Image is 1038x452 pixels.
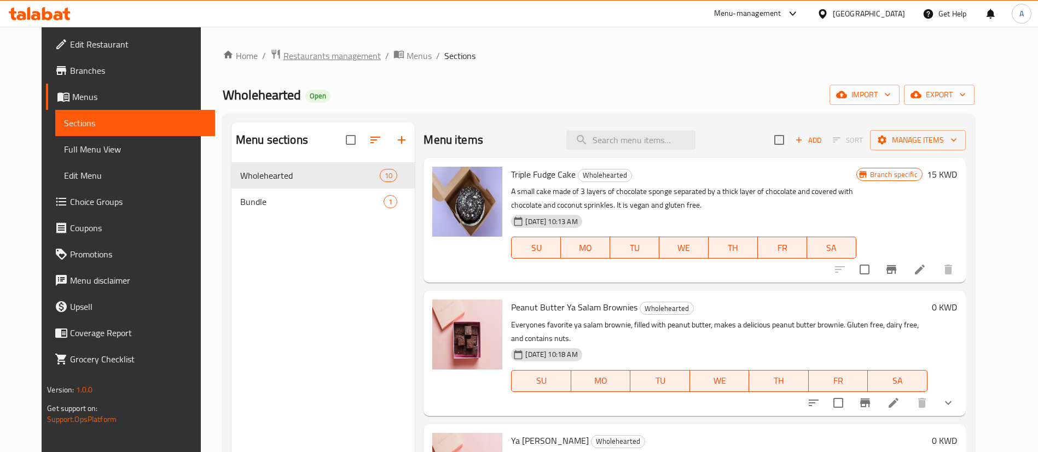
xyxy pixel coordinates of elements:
[70,64,206,77] span: Branches
[516,240,556,256] span: SU
[55,162,215,189] a: Edit Menu
[809,370,868,392] button: FR
[385,49,389,62] li: /
[424,132,483,148] h2: Menu items
[853,258,876,281] span: Select to update
[511,432,589,449] span: Ya [PERSON_NAME]
[511,299,637,315] span: Peanut Butter Ya Salam Brownies
[801,390,827,416] button: sort-choices
[664,240,704,256] span: WE
[46,57,215,84] a: Branches
[46,320,215,346] a: Coverage Report
[511,166,576,183] span: Triple Fudge Cake
[813,373,864,389] span: FR
[635,373,686,389] span: TU
[887,396,900,409] a: Edit menu item
[46,241,215,267] a: Promotions
[70,300,206,313] span: Upsell
[70,221,206,234] span: Coupons
[432,300,502,369] img: Peanut Butter Ya Salam Brownies
[231,189,415,215] div: Bundle1
[64,143,206,156] span: Full Menu View
[511,237,561,259] button: SU
[231,158,415,219] nav: Menu sections
[70,353,206,366] span: Grocery Checklist
[610,237,659,259] button: TU
[70,248,206,261] span: Promotions
[46,267,215,293] a: Menu disclaimer
[55,110,215,136] a: Sections
[46,293,215,320] a: Upsell
[714,7,781,20] div: Menu-management
[833,8,905,20] div: [GEOGRAPHIC_DATA]
[64,169,206,182] span: Edit Menu
[942,396,955,409] svg: Show Choices
[384,197,397,207] span: 1
[904,85,975,105] button: export
[393,49,432,63] a: Menus
[223,49,975,63] nav: breadcrumb
[913,263,926,276] a: Edit menu item
[913,88,966,102] span: export
[270,49,381,63] a: Restaurants management
[380,169,397,182] div: items
[511,185,856,212] p: A small cake made of 3 layers of chocolate sponge separated by a thick layer of chocolate and cov...
[46,346,215,372] a: Grocery Checklist
[565,240,606,256] span: MO
[223,83,301,107] span: Wholehearted
[521,349,582,360] span: [DATE] 10:18 AM
[305,91,330,101] span: Open
[47,401,97,415] span: Get support on:
[879,133,957,147] span: Manage items
[827,391,850,414] span: Select to update
[231,162,415,189] div: Wholehearted10
[614,240,655,256] span: TU
[768,128,791,151] span: Select section
[1019,8,1024,20] span: A
[630,370,690,392] button: TU
[516,373,566,389] span: SU
[339,128,362,151] span: Select all sections
[511,370,571,392] button: SU
[561,237,610,259] button: MO
[935,390,961,416] button: show more
[838,88,891,102] span: import
[935,256,961,283] button: delete
[76,383,93,397] span: 1.0.0
[878,256,904,283] button: Branch-specific-item
[909,390,935,416] button: delete
[709,237,758,259] button: TH
[749,370,809,392] button: TH
[826,132,870,149] span: Select section first
[47,412,117,426] a: Support.OpsPlatform
[830,85,900,105] button: import
[932,300,957,315] h6: 0 KWD
[362,127,388,153] span: Sort sections
[640,302,694,315] div: Wholehearted
[753,373,804,389] span: TH
[444,49,475,62] span: Sections
[690,370,750,392] button: WE
[46,31,215,57] a: Edit Restaurant
[576,373,627,389] span: MO
[240,169,380,182] span: Wholehearted
[511,318,927,345] p: Everyones favorite ya salam brownie, filled with peanut butter, makes a delicious peanut butter b...
[852,390,878,416] button: Branch-specific-item
[70,38,206,51] span: Edit Restaurant
[388,127,415,153] button: Add section
[592,435,645,448] span: Wholehearted
[46,84,215,110] a: Menus
[571,370,631,392] button: MO
[932,433,957,448] h6: 0 KWD
[762,240,803,256] span: FR
[240,195,384,208] span: Bundle
[578,169,632,182] div: Wholehearted
[223,49,258,62] a: Home
[578,169,631,181] span: Wholehearted
[872,373,923,389] span: SA
[591,435,645,448] div: Wholehearted
[70,195,206,208] span: Choice Groups
[521,216,582,227] span: [DATE] 10:13 AM
[70,326,206,339] span: Coverage Report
